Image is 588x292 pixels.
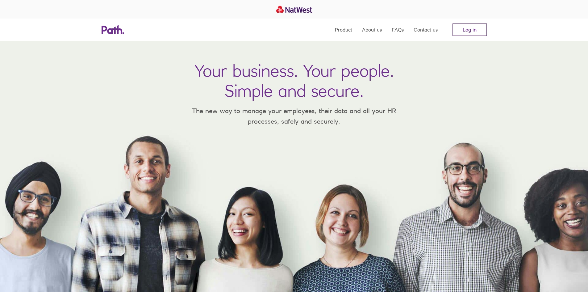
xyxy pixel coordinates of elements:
p: The new way to manage your employees, their data and all your HR processes, safely and securely. [183,106,405,126]
a: FAQs [392,19,404,41]
a: Contact us [414,19,438,41]
h1: Your business. Your people. Simple and secure. [194,61,394,101]
a: About us [362,19,382,41]
a: Product [335,19,352,41]
a: Log in [452,23,487,36]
